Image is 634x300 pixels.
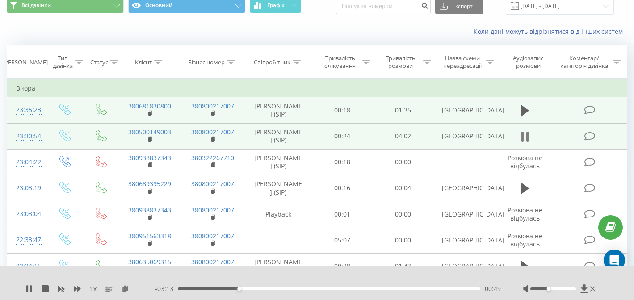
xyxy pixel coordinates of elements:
td: [GEOGRAPHIC_DATA] [433,201,496,227]
div: Тип дзвінка [53,54,73,70]
span: 00:49 [485,284,501,293]
a: 380800217007 [191,258,234,266]
a: 380800217007 [191,128,234,136]
td: [GEOGRAPHIC_DATA] [433,97,496,123]
span: Розмова не відбулась [508,154,542,170]
td: 04:02 [373,123,433,149]
div: Accessibility label [237,287,241,291]
a: 380800217007 [191,206,234,214]
a: Коли дані можуть відрізнятися вiд інших систем [474,27,627,36]
a: 380322267710 [191,154,234,162]
div: Аудіозапис розмови [504,54,552,70]
td: [GEOGRAPHIC_DATA] [433,253,496,279]
div: 22:33:47 [16,231,37,249]
td: 01:43 [373,253,433,279]
span: Всі дзвінки [21,2,51,9]
span: Графік [267,2,285,8]
div: [PERSON_NAME] [3,58,48,66]
a: 380938837343 [128,154,171,162]
a: 380800217007 [191,179,234,188]
a: 380800217007 [191,102,234,110]
td: [GEOGRAPHIC_DATA] [433,123,496,149]
span: Розмова не відбулась [508,206,542,222]
td: 00:16 [312,175,372,201]
div: Accessibility label [547,287,550,291]
div: Бізнес номер [188,58,225,66]
span: 1 x [90,284,97,293]
div: Тривалість розмови [381,54,421,70]
a: 380681830800 [128,102,171,110]
div: 23:04:22 [16,154,37,171]
span: Розмова не відбулась [508,232,542,248]
td: 00:01 [312,201,372,227]
td: 05:07 [312,227,372,253]
td: [GEOGRAPHIC_DATA] [433,227,496,253]
td: 00:00 [373,201,433,227]
a: 380951563318 [128,232,171,240]
div: 23:03:04 [16,205,37,223]
div: 23:35:23 [16,101,37,119]
span: - 03:13 [155,284,178,293]
td: 00:24 [312,123,372,149]
td: [PERSON_NAME] (SIP) [244,175,312,201]
td: [PERSON_NAME] (SIP) [244,97,312,123]
td: [GEOGRAPHIC_DATA] [433,175,496,201]
td: [PERSON_NAME] (SIP) [244,123,312,149]
div: 23:30:54 [16,128,37,145]
div: Співробітник [254,58,290,66]
a: 380635069315 [128,258,171,266]
td: 01:35 [373,97,433,123]
td: Playback [244,201,312,227]
td: 00:18 [312,97,372,123]
div: Назва схеми переадресації [441,54,484,70]
td: 00:28 [312,253,372,279]
td: [PERSON_NAME] (SIP) [244,253,312,279]
td: 00:18 [312,149,372,175]
div: 23:03:19 [16,179,37,197]
td: 00:00 [373,227,433,253]
a: 380500149003 [128,128,171,136]
a: 380800217007 [191,232,234,240]
div: Клієнт [135,58,152,66]
a: 380938837343 [128,206,171,214]
div: Open Intercom Messenger [604,250,625,271]
td: 00:00 [373,149,433,175]
div: Тривалість очікування [320,54,360,70]
div: Статус [90,58,108,66]
td: 00:04 [373,175,433,201]
a: 380689395229 [128,179,171,188]
td: Вчора [7,79,627,97]
td: [PERSON_NAME] (SIP) [244,149,312,175]
div: Коментар/категорія дзвінка [558,54,610,70]
div: 22:24:15 [16,258,37,275]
